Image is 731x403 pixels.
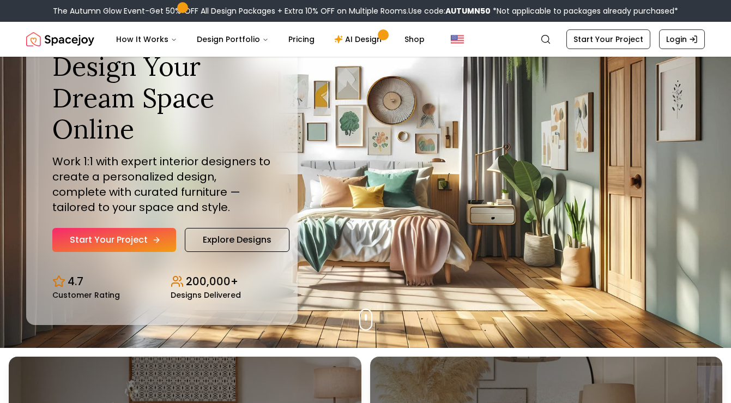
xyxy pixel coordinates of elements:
[186,274,238,289] p: 200,000+
[26,22,705,57] nav: Global
[396,28,433,50] a: Shop
[52,154,271,215] p: Work 1:1 with expert interior designers to create a personalized design, complete with curated fu...
[52,228,176,252] a: Start Your Project
[451,33,464,46] img: United States
[445,5,491,16] b: AUTUMN50
[408,5,491,16] span: Use code:
[52,291,120,299] small: Customer Rating
[68,274,83,289] p: 4.7
[566,29,650,49] a: Start Your Project
[491,5,678,16] span: *Not applicable to packages already purchased*
[26,28,94,50] img: Spacejoy Logo
[280,28,323,50] a: Pricing
[52,265,271,299] div: Design stats
[185,228,289,252] a: Explore Designs
[107,28,433,50] nav: Main
[171,291,241,299] small: Designs Delivered
[188,28,277,50] button: Design Portfolio
[659,29,705,49] a: Login
[53,5,678,16] div: The Autumn Glow Event-Get 50% OFF All Design Packages + Extra 10% OFF on Multiple Rooms.
[52,51,271,145] h1: Design Your Dream Space Online
[325,28,394,50] a: AI Design
[26,28,94,50] a: Spacejoy
[107,28,186,50] button: How It Works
